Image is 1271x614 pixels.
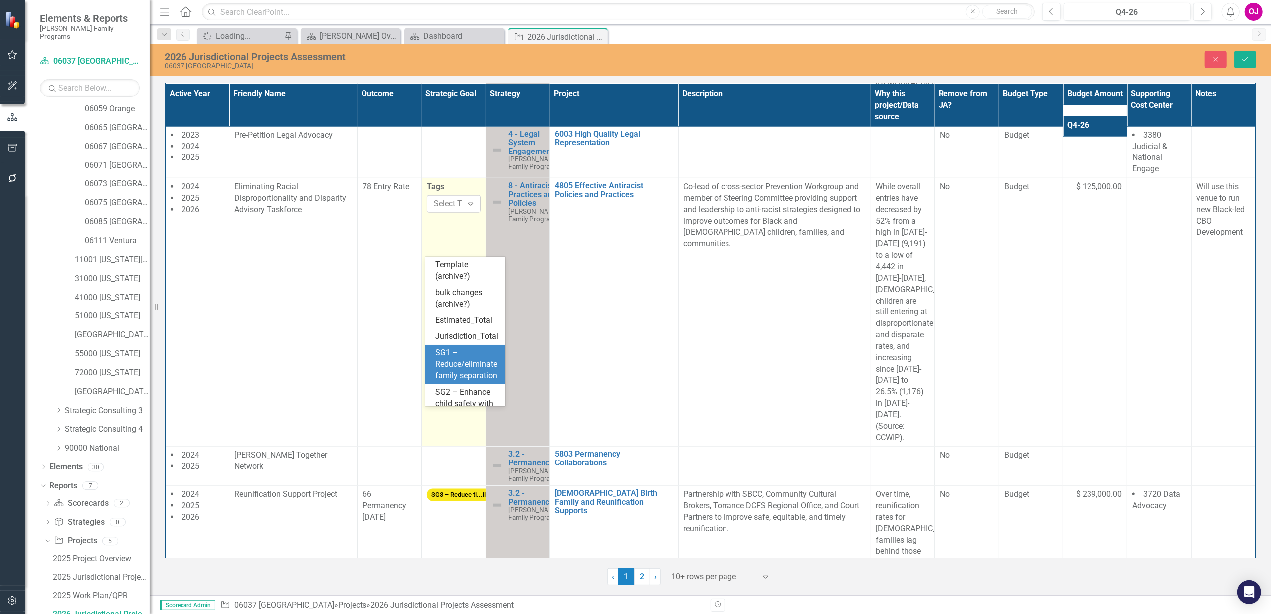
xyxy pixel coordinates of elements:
a: 06071 [GEOGRAPHIC_DATA] [85,160,150,171]
span: 2024 [182,450,199,460]
a: 2025 Work Plan/QPR [50,587,150,603]
div: Dashboard [423,30,502,42]
a: 2025 Jurisdictional Projects Assessment [50,569,150,585]
a: Scorecards [54,498,108,509]
span: [PERSON_NAME] Family Programs [508,207,560,223]
span: 2025 [182,153,199,162]
a: Reports [49,480,77,492]
span: 2024 [182,182,199,191]
span: Estimated_Total [435,315,492,325]
span: No [940,489,950,499]
div: » » [220,600,703,611]
span: Eliminating Racial Disproportionality and Disparity Advisory Taskforce [234,182,346,214]
div: 2 [114,499,130,508]
span: Budget [1004,130,1058,141]
a: 06067 [GEOGRAPHIC_DATA] [85,141,150,153]
a: 2 [634,568,650,585]
a: 4805 Effective Antiracist Policies and Practices [555,181,673,199]
div: 0 [110,518,126,526]
span: No [940,450,950,460]
a: 06037 [GEOGRAPHIC_DATA] [234,600,334,610]
a: 2025 Project Overview [50,550,150,566]
span: Reunification Support Project [234,489,337,499]
span: No [940,182,950,191]
a: 06059 Orange [85,103,150,115]
button: Search [982,5,1032,19]
div: 2025 Project Overview [53,554,150,563]
span: 2024 [182,142,199,151]
span: $ 239,000.00 [1076,489,1122,500]
span: [PERSON_NAME] Family Programs [508,155,560,170]
a: 51000 [US_STATE] [75,310,150,322]
img: ClearPoint Strategy [4,10,23,29]
a: Dashboard [407,30,502,42]
a: [GEOGRAPHIC_DATA] [75,386,150,398]
span: Search [997,7,1018,15]
span: SG3 – Reduce ti...ily [427,489,493,501]
a: 06085 [GEOGRAPHIC_DATA][PERSON_NAME] [85,216,150,228]
a: 6003 High Quality Legal Representation [555,130,673,147]
span: No [940,130,950,140]
a: 31000 [US_STATE] [75,273,150,285]
label: Tags [427,181,481,193]
p: Will use this venue to run new Black-led CBO Development [1197,181,1250,238]
span: › [654,572,657,581]
a: Loading... [199,30,282,42]
a: 06073 [GEOGRAPHIC_DATA] [85,178,150,190]
div: Loading... [216,30,282,42]
div: 30 [88,463,104,471]
span: Pre-Petition Legal Advocacy [234,130,333,140]
a: Elements [49,461,83,473]
a: Projects [338,600,366,610]
div: Q4-26 [1067,6,1187,18]
span: SG1 – Reduce/eliminate family separation [435,348,497,380]
span: [PERSON_NAME] Family Programs [508,467,560,482]
span: 2026 [182,512,199,522]
img: Not Defined [491,460,503,472]
span: [PERSON_NAME] Family Programs [508,506,560,521]
span: ‹ [612,572,614,581]
span: bulk changes (archive?) [435,288,482,308]
p: Partnership with SBCC, Community Cultural Brokers, Torrance DCFS Regional Office, and Court Partn... [684,489,866,534]
button: Q4-26 [1064,3,1191,21]
a: Strategic Consulting 3 [65,405,150,417]
a: 06037 [GEOGRAPHIC_DATA] [40,56,140,67]
p: While overall entries have decreased by 52% from a high in [DATE]-[DATE] (9,191) to a low of 4,44... [876,181,930,443]
a: Strategies [54,517,104,528]
div: [PERSON_NAME] Overview [320,30,398,42]
span: Template (archive?) [435,260,470,281]
span: Scorecard Admin [160,600,215,610]
input: Search ClearPoint... [202,3,1035,21]
span: [PERSON_NAME] Together Network [234,450,327,471]
a: 41000 [US_STATE] [75,292,150,304]
button: OJ [1245,3,1263,21]
span: 2025 [182,193,199,203]
a: 90000 National [65,443,150,454]
img: Not Defined [491,499,503,511]
img: Not Defined [491,144,503,156]
span: SG2 – Enhance child safety with their family [435,387,493,420]
a: 5803 Permanency Collaborations [555,450,673,467]
span: Jurisdiction_Total [435,331,498,341]
span: Budget [1004,450,1058,461]
div: 2025 Work Plan/QPR [53,591,150,600]
div: 2026 Jurisdictional Projects Assessment [165,51,784,62]
div: 06037 [GEOGRAPHIC_DATA] [165,62,784,70]
span: 2026 [182,205,199,214]
span: 66 Permanency [DATE] [363,489,406,522]
a: 06111 Ventura [85,235,150,247]
div: 2025 Jurisdictional Projects Assessment [53,573,150,582]
img: Not Defined [491,196,503,208]
span: 2025 [182,461,199,471]
span: Elements & Reports [40,12,140,24]
p: Co-lead of cross-sector Prevention Workgroup and member of Steering Committee providing support a... [684,181,866,252]
a: 55000 [US_STATE] [75,348,150,360]
input: Search Below... [40,79,140,97]
span: 2025 [182,501,199,510]
small: [PERSON_NAME] Family Programs [40,24,140,41]
span: 1 [618,568,634,585]
span: 3720 Data Advocacy [1132,489,1180,510]
a: [GEOGRAPHIC_DATA][US_STATE] [75,329,150,341]
div: Open Intercom Messenger [1237,580,1261,604]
